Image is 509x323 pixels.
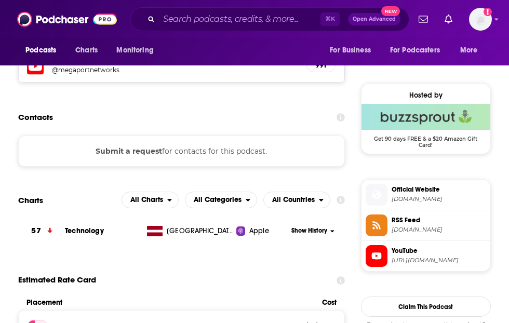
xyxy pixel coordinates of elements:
[361,91,490,100] div: Hosted by
[69,41,104,60] a: Charts
[143,226,236,236] a: [GEOGRAPHIC_DATA]
[392,216,486,225] span: RSS Feed
[263,192,330,208] button: open menu
[18,195,43,205] h2: Charts
[17,9,117,29] img: Podchaser - Follow, Share and Rate Podcasts
[18,41,70,60] button: open menu
[469,8,492,31] img: User Profile
[52,66,127,74] h5: @megaportnetworks
[469,8,492,31] span: Logged in as systemsteam
[122,192,179,208] h2: Platforms
[25,43,56,58] span: Podcasts
[460,43,478,58] span: More
[366,184,486,206] a: Official Website[DOMAIN_NAME]
[109,41,167,60] button: open menu
[185,192,257,208] button: open menu
[390,43,440,58] span: For Podcasters
[484,8,492,16] svg: Add a profile image
[469,8,492,31] button: Show profile menu
[130,196,163,204] span: All Charts
[440,10,457,28] a: Show notifications dropdown
[65,226,104,235] a: Technology
[322,298,337,307] span: Cost
[18,270,96,290] span: Estimated Rate Card
[392,185,486,194] span: Official Website
[383,41,455,60] button: open menu
[167,226,234,236] span: Latvia
[366,214,486,236] a: RSS Feed[DOMAIN_NAME]
[18,107,53,127] h2: Contacts
[348,13,400,25] button: Open AdvancedNew
[185,192,257,208] h2: Categories
[392,257,486,264] span: https://www.youtube.com/@megaportnetworks
[26,298,313,307] span: Placement
[392,226,486,234] span: feeds.buzzsprout.com
[288,226,338,235] button: Show History
[31,225,41,237] h3: 57
[18,217,65,245] a: 57
[330,43,371,58] span: For Business
[249,226,269,236] span: Apple
[366,245,486,267] a: YouTube[URL][DOMAIN_NAME]
[96,145,162,157] button: Submit a request
[353,17,396,22] span: Open Advanced
[453,41,491,60] button: open menu
[272,196,315,204] span: All Countries
[194,196,242,204] span: All Categories
[291,226,327,235] span: Show History
[18,136,345,167] div: for contacts for this podcast.
[361,104,490,147] a: Buzzsprout Deal: Get 90 days FREE & a $20 Amazon Gift Card!
[263,192,330,208] h2: Countries
[361,130,490,149] span: Get 90 days FREE & a $20 Amazon Gift Card!
[130,7,409,31] div: Search podcasts, credits, & more...
[361,297,491,317] button: Claim This Podcast
[159,11,320,28] input: Search podcasts, credits, & more...
[392,195,486,203] span: uplinkpod.com
[392,246,486,255] span: YouTube
[75,43,98,58] span: Charts
[52,66,298,74] a: @megaportnetworks
[323,41,384,60] button: open menu
[236,226,288,236] a: Apple
[116,43,153,58] span: Monitoring
[320,12,340,26] span: ⌘ K
[361,104,490,130] img: Buzzsprout Deal: Get 90 days FREE & a $20 Amazon Gift Card!
[122,192,179,208] button: open menu
[381,6,400,16] span: New
[414,10,432,28] a: Show notifications dropdown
